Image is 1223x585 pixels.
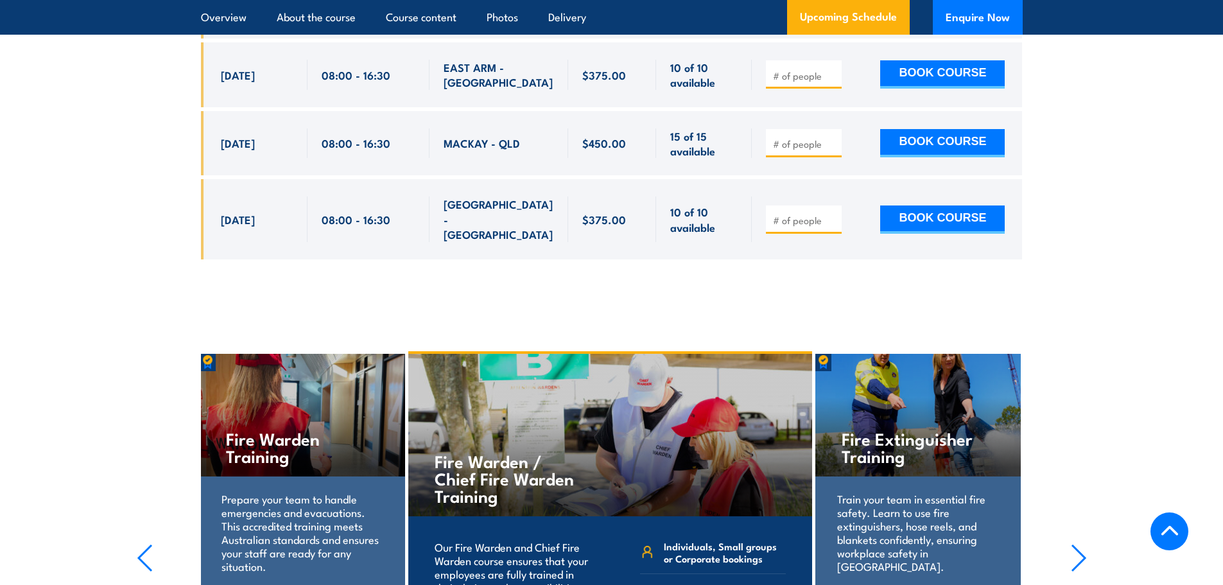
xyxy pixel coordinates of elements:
[664,540,786,564] span: Individuals, Small groups or Corporate bookings
[880,60,1005,89] button: BOOK COURSE
[670,128,738,159] span: 15 of 15 available
[582,135,626,150] span: $450.00
[444,135,520,150] span: MACKAY - QLD
[435,452,585,504] h4: Fire Warden / Chief Fire Warden Training
[322,135,390,150] span: 08:00 - 16:30
[880,129,1005,157] button: BOOK COURSE
[670,204,738,234] span: 10 of 10 available
[322,67,390,82] span: 08:00 - 16:30
[221,212,255,227] span: [DATE]
[670,60,738,90] span: 10 of 10 available
[221,492,383,573] p: Prepare your team to handle emergencies and evacuations. This accredited training meets Australia...
[773,214,837,227] input: # of people
[221,135,255,150] span: [DATE]
[444,196,554,241] span: [GEOGRAPHIC_DATA] - [GEOGRAPHIC_DATA]
[322,212,390,227] span: 08:00 - 16:30
[837,492,998,573] p: Train your team in essential fire safety. Learn to use fire extinguishers, hose reels, and blanke...
[444,60,554,90] span: EAST ARM - [GEOGRAPHIC_DATA]
[226,430,378,464] h4: Fire Warden Training
[582,212,626,227] span: $375.00
[842,430,994,464] h4: Fire Extinguisher Training
[773,137,837,150] input: # of people
[773,69,837,82] input: # of people
[880,205,1005,234] button: BOOK COURSE
[221,67,255,82] span: [DATE]
[582,67,626,82] span: $375.00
